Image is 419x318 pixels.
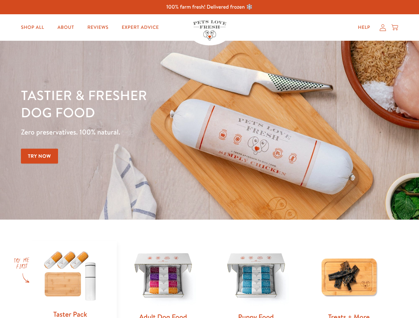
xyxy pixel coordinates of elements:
a: Reviews [82,21,113,34]
a: Expert Advice [116,21,164,34]
img: Pets Love Fresh [193,20,226,40]
a: Try Now [21,149,58,164]
a: Help [353,21,376,34]
a: Shop All [16,21,49,34]
p: Zero preservatives. 100% natural. [21,126,272,138]
a: About [52,21,79,34]
h1: Tastier & fresher dog food [21,86,272,121]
